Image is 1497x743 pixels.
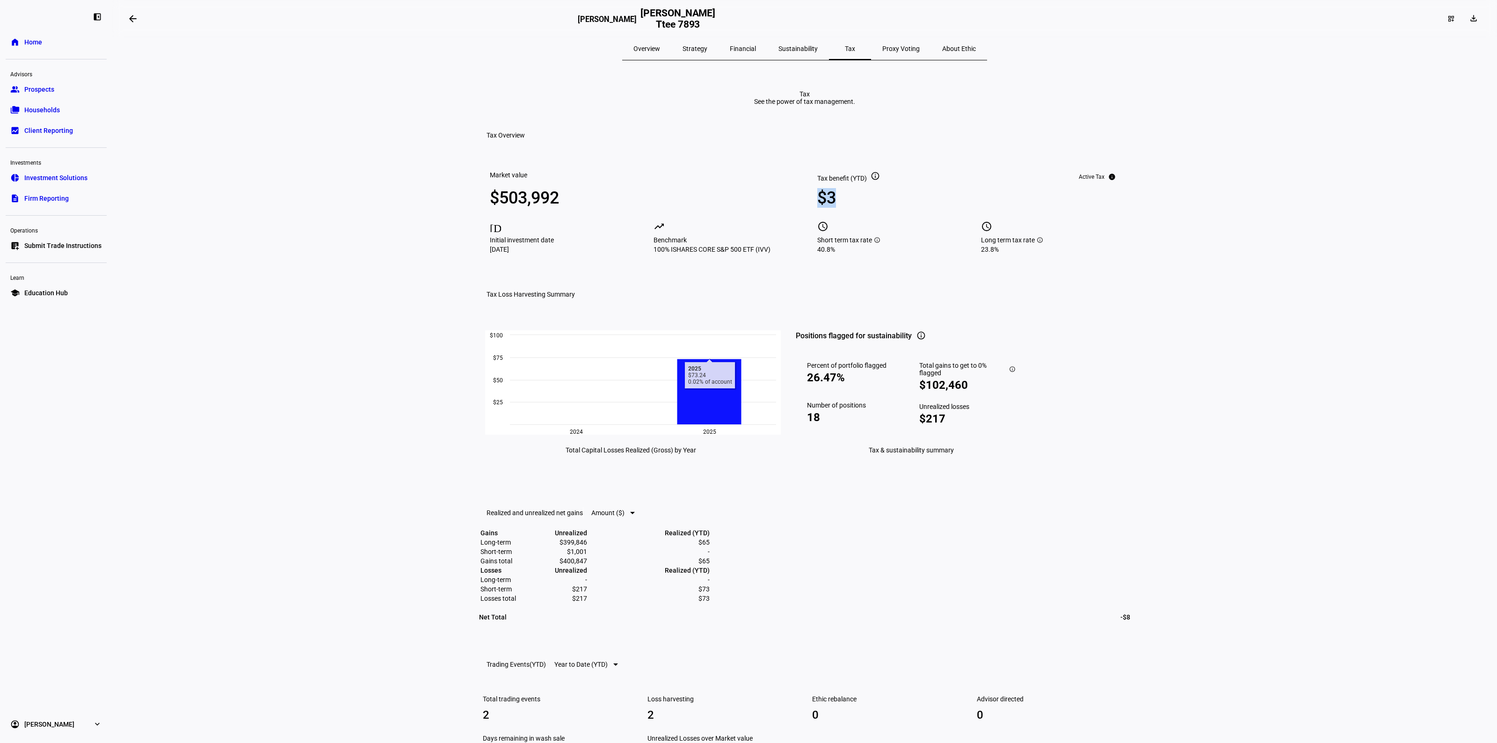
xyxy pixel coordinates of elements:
text: $100 [490,332,503,339]
mat-icon: info [1037,237,1043,243]
eth-mat-symbol: bid_landscape [10,126,20,135]
span: Percent of portfolio flagged [807,362,887,369]
eth-mat-symbol: expand_more [93,720,102,729]
div: Tax & sustainability summary [796,446,1027,454]
span: Losses total [480,595,516,602]
div: Ethic rebalance [812,694,962,704]
mat-icon: info [1009,366,1016,372]
div: 26.47% [807,371,889,384]
mat-icon: info [916,331,926,340]
span: Positions flagged for sustainability [796,330,912,342]
a: descriptionFirm Reporting [6,189,107,208]
text: 2024 [570,429,583,435]
td: Losses [480,566,516,575]
td: - [589,575,710,584]
div: $102,460 [919,379,1016,392]
eth-mat-symbol: pie_chart [10,173,20,182]
span: Tax [845,45,855,52]
a: groupProspects [6,80,107,99]
div: 18 [807,411,889,424]
div: 40.8% [817,246,956,253]
div: $217 [919,412,1016,425]
td: Realized (YTD) [589,529,710,537]
span: Strategy [683,45,707,52]
td: Gains [480,529,516,537]
mat-icon: dashboard_customize [1447,15,1455,22]
eth-mat-symbol: account_circle [10,720,20,729]
mat-icon: schedule [817,221,828,232]
div: Market value [490,171,527,179]
div: Initial investment date [490,236,628,244]
div: Number of positions [807,401,889,409]
span: Long term tax rate [981,236,1035,244]
h3: Tax Overview [487,131,525,139]
span: Firm Reporting [24,194,69,203]
span: Education Hub [24,288,68,298]
text: 2025 [703,429,716,435]
div: Total trading events [483,694,632,704]
span: Client Reporting [24,126,73,135]
span: Total gains to get to 0% flagged [919,362,1008,377]
span: Short-term [480,585,512,593]
span: Home [24,37,42,47]
div: Days remaining in wash sale [483,734,632,743]
eth-mat-symbol: folder_copy [10,105,20,115]
mat-icon: info [871,171,880,181]
div: Learn [6,270,107,284]
span: Long-term [480,576,511,583]
td: Unrealized [517,529,588,537]
span: Proxy Voting [882,45,920,52]
div: 100% ISHARES CORE S&P 500 ETF (IVV) [654,246,792,253]
a: bid_landscapeClient Reporting [6,121,107,140]
span: Year to Date (YTD) [554,661,608,668]
a: folder_copyHouseholds [6,101,107,119]
div: Loss harvesting [647,694,797,704]
div: 0 [812,707,962,722]
text: $25 [493,399,503,406]
div: [DATE] [490,246,628,253]
span: Submit Trade Instructions [24,241,102,250]
span: Long-term [480,539,511,546]
span: About Ethic [942,45,976,52]
h3: [PERSON_NAME] [578,15,637,29]
div: Investments [6,155,107,168]
a: homeHome [6,33,107,51]
div: Unrealized Losses over Market value [647,734,797,743]
div: 2 [647,707,797,722]
mat-icon: arrow_backwards [127,13,138,24]
div: $3 [817,189,956,207]
td: $399,846 [517,538,588,546]
td: - [589,547,710,556]
span: [PERSON_NAME] [24,720,74,729]
span: Households [24,105,60,115]
span: Amount ($) [591,509,625,517]
td: $73 [589,594,710,603]
div: Total Capital Losses Realized (Gross) by Year [480,446,781,454]
eth-mat-symbol: group [10,85,20,94]
mat-icon: [DATE] [490,221,501,232]
span: Short-term [480,548,512,555]
eth-mat-symbol: left_panel_close [93,12,102,22]
text: $50 [493,377,503,384]
text: $75 [493,355,503,361]
span: Investment Solutions [24,173,87,182]
span: (YTD) [530,661,546,668]
div: Advisors [6,67,107,80]
td: $65 [589,538,710,546]
eth-mat-symbol: home [10,37,20,47]
span: -$8 [1120,612,1130,622]
td: $73 [589,585,710,593]
span: Overview [633,45,660,52]
span: Short term tax rate [817,236,872,244]
eth-mat-symbol: list_alt_add [10,241,20,250]
h3: Tax Loss Harvesting Summary [487,291,575,298]
td: Realized (YTD) [589,566,710,575]
span: Financial [730,45,756,52]
mat-icon: download [1469,14,1478,23]
div: Tax [754,90,855,98]
span: Prospects [24,85,54,94]
div: See the power of tax management. [754,98,855,105]
td: $65 [589,557,710,565]
td: $1,001 [517,547,588,556]
span: Gains total [480,557,512,565]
